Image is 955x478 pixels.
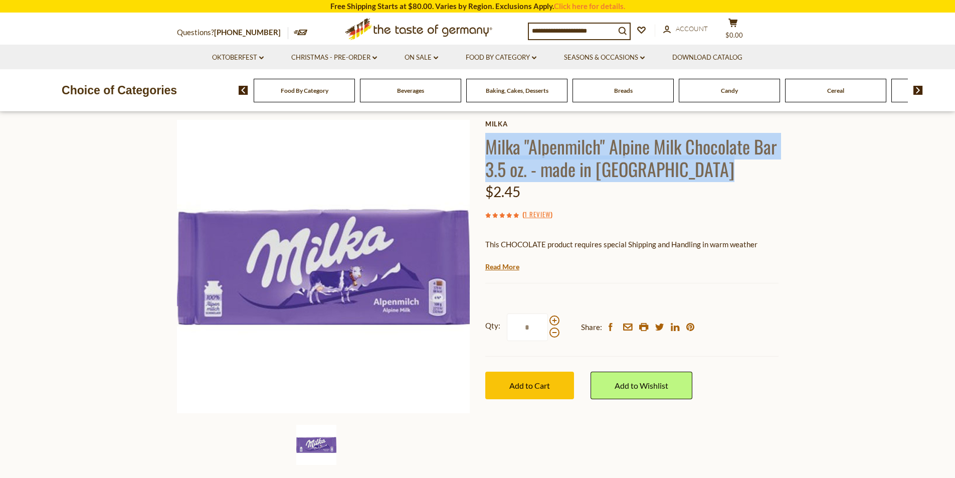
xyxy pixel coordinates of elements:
[397,87,424,94] a: Beverages
[291,52,377,63] a: Christmas - PRE-ORDER
[725,31,743,39] span: $0.00
[281,87,328,94] a: Food By Category
[296,425,336,465] img: Milka Alpenmilch Chocolate Bar
[485,135,779,180] h1: Milka "Alpenmilch" Alpine Milk Chocolate Bar 3.5 oz. - made in [GEOGRAPHIC_DATA]
[405,52,438,63] a: On Sale
[485,120,779,128] a: Milka
[495,258,779,271] li: We will ship this product in heat-protective packaging and ice during warm weather months or to w...
[614,87,633,94] a: Breads
[913,86,923,95] img: next arrow
[827,87,844,94] a: Cereal
[485,183,520,200] span: $2.45
[177,120,470,413] img: Milka Alpenmilch Chocolate Bar
[718,18,748,43] button: $0.00
[239,86,248,95] img: previous arrow
[524,209,550,220] a: 1 Review
[581,321,602,334] span: Share:
[212,52,264,63] a: Oktoberfest
[485,262,519,272] a: Read More
[214,28,281,37] a: [PHONE_NUMBER]
[591,372,692,399] a: Add to Wishlist
[507,313,548,341] input: Qty:
[672,52,742,63] a: Download Catalog
[466,52,536,63] a: Food By Category
[485,320,500,332] strong: Qty:
[177,26,288,39] p: Questions?
[564,52,645,63] a: Seasons & Occasions
[522,209,552,219] span: ( )
[721,87,738,94] a: Candy
[663,24,708,35] a: Account
[485,238,779,251] p: This CHOCOLATE product requires special Shipping and Handling in warm weather
[485,372,574,399] button: Add to Cart
[554,2,625,11] a: Click here for details.
[509,381,550,390] span: Add to Cart
[676,25,708,33] span: Account
[486,87,548,94] a: Baking, Cakes, Desserts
